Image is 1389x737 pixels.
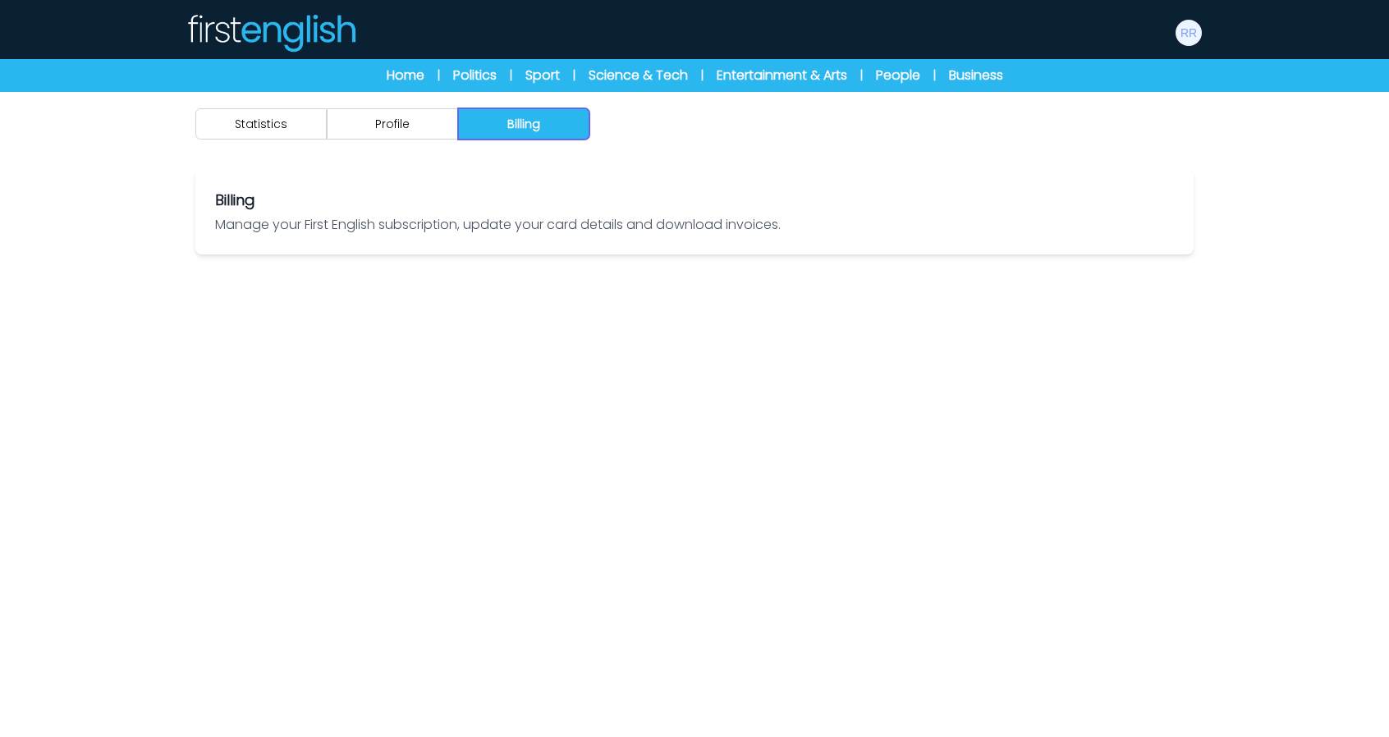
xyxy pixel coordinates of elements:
[215,189,1174,212] h3: Billing
[510,67,512,84] span: |
[195,108,327,140] button: Statistics
[458,108,589,140] button: Billing
[589,66,688,85] a: Science & Tech
[215,215,1174,235] p: Manage your First English subscription, update your card details and download invoices.
[327,108,458,140] button: Profile
[387,66,424,85] a: Home
[860,67,863,84] span: |
[525,66,560,85] a: Sport
[1176,20,1202,46] img: robo robo
[438,67,440,84] span: |
[876,66,920,85] a: People
[453,66,497,85] a: Politics
[573,67,575,84] span: |
[949,66,1003,85] a: Business
[933,67,936,84] span: |
[717,66,847,85] a: Entertainment & Arts
[186,13,356,53] img: Logo
[701,67,704,84] span: |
